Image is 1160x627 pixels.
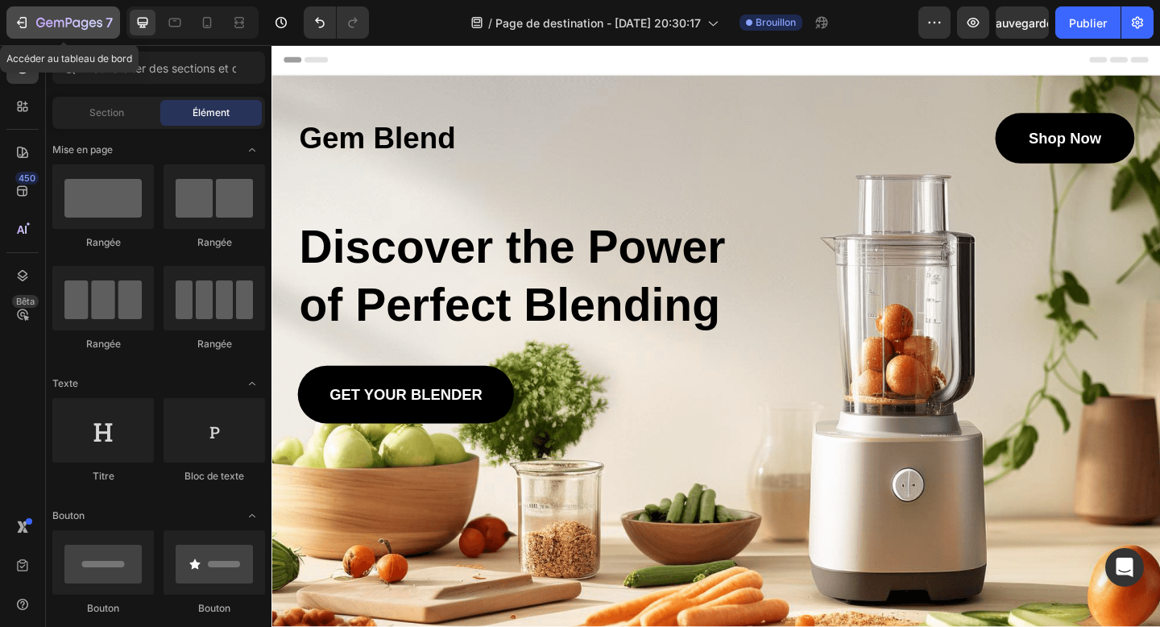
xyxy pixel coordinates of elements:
a: Shop Now [787,74,938,129]
button: 7 [6,6,120,39]
font: Sauvegarder [988,16,1057,30]
font: Bouton [87,602,119,614]
font: / [488,16,492,30]
div: Annuler/Rétablir [304,6,369,39]
span: Basculer pour ouvrir [239,137,265,163]
font: Bouton [198,602,230,614]
font: Rangée [197,338,232,350]
p: Shop Now [823,89,902,114]
button: Publier [1055,6,1121,39]
a: GET YOUR BLENDER [28,349,263,412]
iframe: Zone de conception [271,45,1160,627]
font: Publier [1069,16,1107,30]
font: Rangée [197,236,232,248]
font: Bouton [52,509,85,521]
font: 7 [106,15,113,31]
font: Section [89,106,124,118]
div: Ouvrir Intercom Messenger [1105,548,1144,587]
font: Bloc de texte [184,470,244,482]
font: 450 [19,172,35,184]
font: Page de destination - [DATE] 20:30:17 [495,16,701,30]
font: Texte [52,377,78,389]
span: Basculer pour ouvrir [239,503,265,529]
p: GET YOUR BLENDER [63,368,229,392]
button: Sauvegarder [996,6,1049,39]
font: Élément [193,106,230,118]
span: Basculer pour ouvrir [239,371,265,397]
font: Rangée [86,338,121,350]
font: Mise en page [52,143,113,156]
font: Brouillon [756,16,796,28]
font: Rangée [86,236,121,248]
input: Rechercher des sections et des éléments [52,52,265,84]
font: Bêta [16,296,35,307]
h2: Discover the Power of Perfect Blending [28,187,526,316]
font: Titre [93,470,114,482]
